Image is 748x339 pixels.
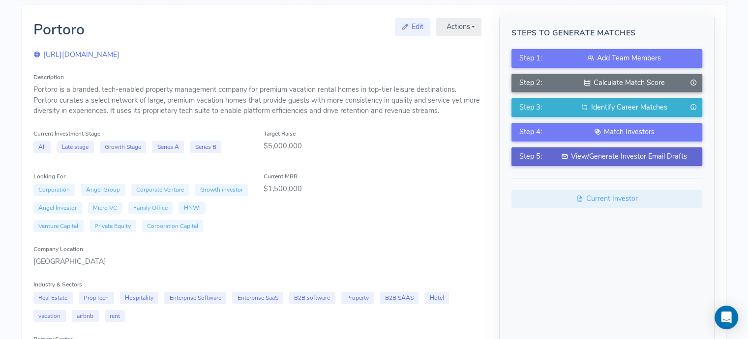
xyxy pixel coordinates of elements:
[690,102,697,113] i: Generate only when Match Score is completed
[57,141,94,153] span: Late stage
[33,141,51,153] span: All
[511,49,702,68] button: Step 1:Add Team Members
[100,141,147,153] span: Growth Stage
[33,280,82,289] label: Industry & Sectors
[33,73,64,82] label: Description
[81,184,125,196] span: Angel Group
[511,123,702,141] button: Step 4:Match Investors
[179,202,206,214] span: HNWI
[152,141,184,153] span: Series A
[554,53,695,64] div: Add Team Members
[33,245,83,254] label: Company Location
[519,78,542,88] span: Step 2:
[33,50,120,59] a: [URL][DOMAIN_NAME]
[33,202,82,214] span: Angel Investor
[90,220,136,232] span: Private Equity
[511,29,702,38] h5: Steps to Generate Matches
[264,129,296,138] label: Target Raise
[511,98,702,117] button: Step 3:Identify Career Matches
[380,292,419,304] span: B2B SAAS
[264,141,482,152] div: $5,000,000
[395,18,431,36] a: Edit
[33,220,84,232] span: Venture Capital
[120,292,159,304] span: Hospitality
[232,292,283,304] span: Enterprise SaaS
[519,53,542,64] span: Step 1:
[131,184,189,196] span: Corporate Venture
[33,292,73,304] span: Real Estate
[715,306,738,329] div: Open Intercom Messenger
[519,151,542,162] span: Step 5:
[79,292,114,304] span: PropTech
[424,292,449,304] span: Hotel
[195,184,248,196] span: Growth investor
[33,256,481,267] div: [GEOGRAPHIC_DATA]
[88,202,122,214] span: Micro VC
[33,172,65,181] label: Looking For
[690,78,697,88] i: Generate only when Team is added.
[436,18,481,36] button: Actions
[341,292,374,304] span: Property
[33,85,481,116] div: Portoro is a branded, tech-enabled property management company for premium vacation rental homes ...
[190,141,221,153] span: Series B
[554,78,695,88] div: Calculate Match Score
[264,172,298,181] label: Current MRR
[511,190,702,208] a: Current Investor
[554,151,695,162] div: View/Generate Investor Email Drafts
[128,202,173,214] span: Family Office
[142,220,204,232] span: Corporation Capital
[519,127,542,138] span: Step 4:
[105,310,125,322] span: rent
[511,147,702,166] button: Step 5:View/Generate Investor Email Drafts
[33,184,75,196] span: Corporation
[264,184,482,195] div: $1,500,000
[164,292,226,304] span: Enterprise Software
[554,127,695,138] div: Match Investors
[289,292,335,304] span: B2B software
[33,22,85,38] h2: Portoro
[591,102,667,112] span: Identify Career Matches
[72,310,99,322] span: airbnb
[511,74,702,92] button: Step 2:Calculate Match Score
[519,102,542,113] span: Step 3:
[33,310,66,322] span: vacation
[33,129,100,138] label: Current Investment Stage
